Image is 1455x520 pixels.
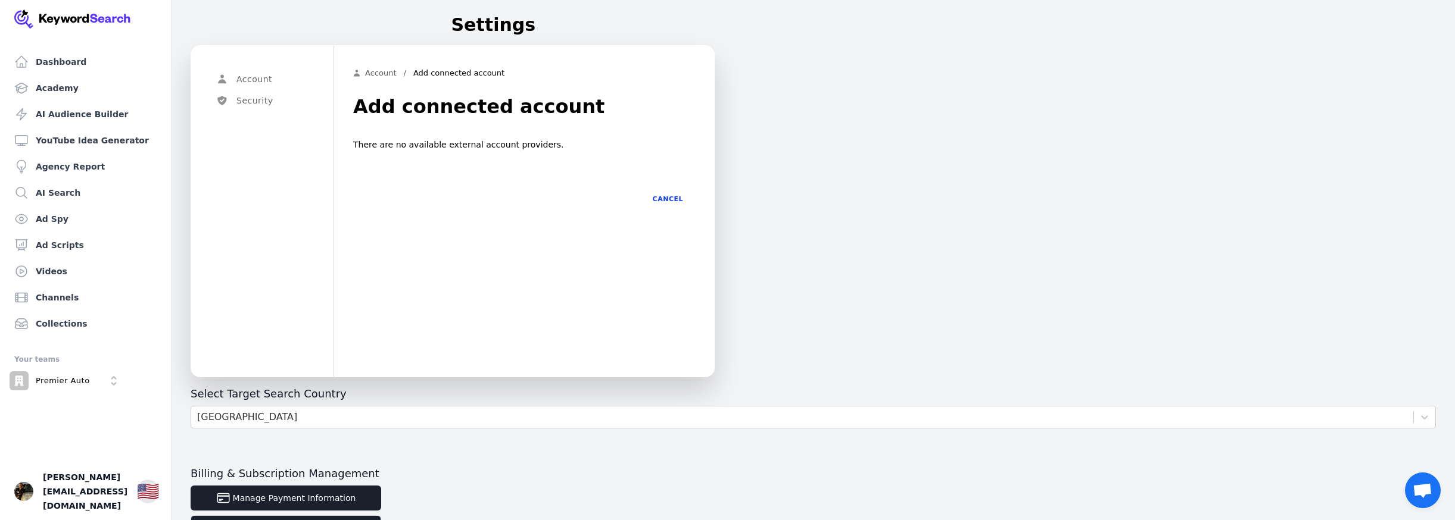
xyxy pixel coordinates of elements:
[10,371,123,390] button: Open organization switcher
[137,481,159,502] div: 🇺🇸
[10,371,29,390] img: Premier Auto
[10,233,161,257] a: Ad Scripts
[14,352,157,366] div: Your teams
[14,10,131,29] img: Your Company
[413,68,504,78] p: Add connected account
[10,312,161,336] a: Collections
[10,259,161,283] a: Videos
[10,207,161,231] a: Ad Spy
[10,76,161,100] a: Academy
[10,181,161,205] a: AI Search
[404,68,406,78] p: /
[451,14,536,36] h1: Settings
[10,102,161,126] a: AI Audience Builder
[10,50,161,74] a: Dashboard
[36,375,90,386] p: Premier Auto
[197,410,297,424] div: [GEOGRAPHIC_DATA]
[10,155,161,178] a: Agency Report
[191,485,381,510] button: Manage Payment Information
[353,68,397,78] a: Account
[137,480,159,503] button: 🇺🇸
[10,286,161,309] a: Channels
[43,470,127,513] span: [PERSON_NAME][EMAIL_ADDRESS][DOMAIN_NAME]
[205,90,319,111] button: Security
[10,129,161,152] a: YouTube Idea Generator
[641,189,695,210] button: Cancel
[1405,472,1441,508] a: Open chat
[191,387,1436,401] h3: Select Target Search Country
[191,466,1436,481] h3: Billing & Subscription Management
[353,92,695,121] h1: Add connected account
[353,140,695,151] p: There are no available external account providers.
[14,482,33,501] button: Open user button
[205,68,319,90] button: Account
